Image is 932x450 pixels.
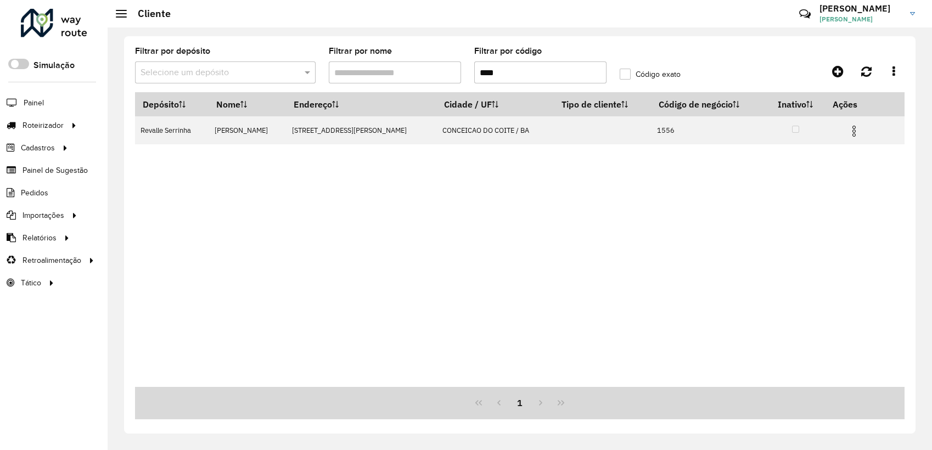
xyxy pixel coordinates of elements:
[127,8,171,20] h2: Cliente
[23,165,88,176] span: Painel de Sugestão
[554,93,651,116] th: Tipo de cliente
[23,210,64,221] span: Importações
[651,116,765,144] td: 1556
[509,392,530,413] button: 1
[819,14,902,24] span: [PERSON_NAME]
[437,116,554,144] td: CONCEICAO DO COITE / BA
[329,44,392,58] label: Filtrar por nome
[286,93,437,116] th: Endereço
[766,93,826,116] th: Inativo
[135,93,209,116] th: Depósito
[793,2,817,26] a: Contato Rápido
[135,116,209,144] td: Revalle Serrinha
[135,44,210,58] label: Filtrar por depósito
[209,93,286,116] th: Nome
[23,120,64,131] span: Roteirizador
[819,3,902,14] h3: [PERSON_NAME]
[209,116,286,144] td: [PERSON_NAME]
[474,44,542,58] label: Filtrar por código
[437,93,554,116] th: Cidade / UF
[620,69,681,80] label: Código exato
[21,187,48,199] span: Pedidos
[826,93,891,116] th: Ações
[21,142,55,154] span: Cadastros
[21,277,41,289] span: Tático
[33,59,75,72] label: Simulação
[23,255,81,266] span: Retroalimentação
[286,116,437,144] td: [STREET_ADDRESS][PERSON_NAME]
[651,93,765,116] th: Código de negócio
[23,232,57,244] span: Relatórios
[24,97,44,109] span: Painel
